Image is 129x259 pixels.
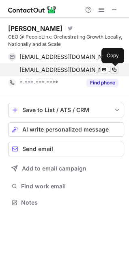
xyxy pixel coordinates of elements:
button: save-profile-one-click [8,103,124,117]
button: Add to email campaign [8,161,124,176]
button: Send email [8,142,124,156]
span: Find work email [21,183,121,190]
span: Send email [22,146,53,152]
button: AI write personalized message [8,122,124,137]
button: Find work email [8,181,124,192]
div: CEO @ PeopleLinx: Orchestrating Growth Locally, Nationally and at Scale [8,33,124,48]
div: Save to List / ATS / CRM [22,107,110,113]
button: Notes [8,197,124,208]
span: Add to email campaign [22,165,86,172]
div: [PERSON_NAME] [8,24,62,32]
button: Reveal Button [86,79,118,87]
span: [EMAIL_ADDRESS][DOMAIN_NAME] [19,66,112,73]
span: AI write personalized message [22,126,109,133]
span: [EMAIL_ADDRESS][DOMAIN_NAME] [19,53,112,60]
span: Notes [21,199,121,206]
img: ContactOut v5.3.10 [8,5,57,15]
